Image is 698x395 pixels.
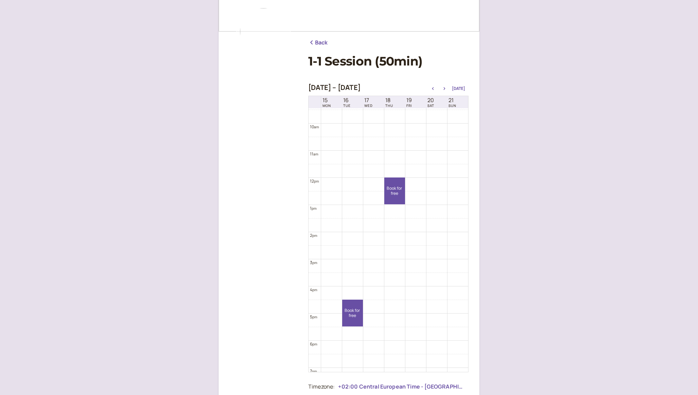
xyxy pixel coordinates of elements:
div: 2 [310,232,317,239]
span: pm [312,287,317,292]
div: 11 [310,151,318,157]
span: SUN [448,104,456,108]
span: Book for free [342,308,363,318]
span: SAT [427,104,434,108]
h1: 1-1 Session (50min) [308,54,469,69]
span: WED [364,104,373,108]
span: am [313,152,318,156]
div: 7 [310,368,317,374]
span: 20 [427,97,434,104]
a: September 15, 2025 [321,96,332,108]
span: 15 [323,97,331,104]
a: September 21, 2025 [447,96,458,108]
span: Book for free [384,186,405,196]
span: pm [312,369,317,374]
span: pm [312,315,317,319]
div: 10 [310,124,319,130]
div: 5 [310,314,317,320]
span: THU [385,104,393,108]
div: 12 [310,178,319,184]
a: September 17, 2025 [363,96,374,108]
span: 18 [385,97,393,104]
span: pm [312,206,316,211]
span: TUE [343,104,351,108]
span: pm [314,179,319,184]
span: pm [312,342,317,346]
a: Back [308,38,328,47]
span: 17 [364,97,373,104]
div: 4 [310,286,317,293]
button: [DATE] [452,86,465,91]
span: pm [312,233,317,238]
div: Timezone: [308,382,335,391]
a: September 16, 2025 [342,96,352,108]
span: am [314,125,319,129]
div: 1 [310,205,317,211]
span: MON [323,104,331,108]
a: September 18, 2025 [384,96,394,108]
span: FRI [406,104,412,108]
span: pm [312,260,317,265]
a: September 20, 2025 [426,96,436,108]
span: 16 [343,97,351,104]
span: 21 [448,97,456,104]
div: 3 [310,259,317,266]
span: 19 [406,97,412,104]
h2: [DATE] – [DATE] [308,83,361,92]
div: 6 [310,341,317,347]
a: September 19, 2025 [405,96,413,108]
